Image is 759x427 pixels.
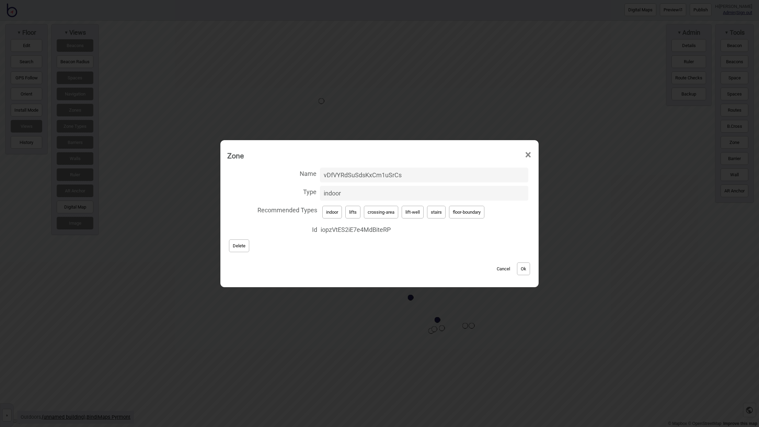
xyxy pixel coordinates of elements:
span: Type [227,184,317,198]
button: Cancel [493,262,514,275]
button: lift-well [402,206,424,218]
span: Name [227,166,317,180]
input: Name [320,168,528,182]
button: indoor [322,206,342,218]
button: Ok [517,262,530,275]
span: Id [227,222,317,236]
button: lifts [345,206,360,218]
button: crossing-area [364,206,398,218]
span: Recommended Types [227,202,317,216]
input: Type [320,186,528,201]
button: Delete [229,239,249,252]
span: iopzVtES2iE7e4MdBiteRP [321,224,528,236]
button: stairs [427,206,446,218]
div: Zone [227,148,244,163]
span: × [525,144,532,166]
button: floor-boundary [449,206,484,218]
